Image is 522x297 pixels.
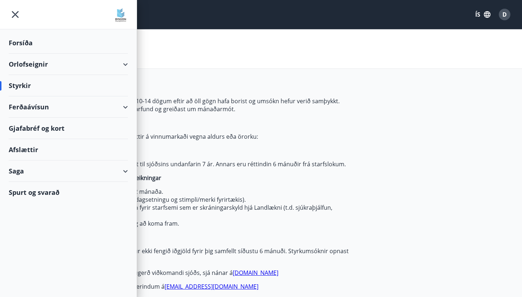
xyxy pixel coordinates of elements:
div: Saga [9,160,128,182]
div: Spurt og svarað [9,182,128,203]
li: Þurfa að [PERSON_NAME] fullgildar (með dagsetningu og stimpli/merki fyrirtækis). [23,196,351,204]
span: D [502,11,507,18]
li: Fara ávallt fyrir stjórnarfund og greiðast um mánaðarmót. [23,105,351,113]
p: Réttur þinn til styrkja varðveitist eftir að þú hættir á vinnumarkaði vegna aldurs eða örorku: [9,133,351,141]
div: Orlofseignir [9,54,128,75]
li: 3 ár [23,146,351,154]
button: D [496,6,513,23]
div: Afslættir [9,139,128,160]
p: Ef þú ert með spurningar þá svörum við öllum erindum á [9,283,351,290]
li: Nafn þjónustuveitanda þarf að koma fram fyrir starfsemi sem er skráningarskyld hjá Landlækni (t.d... [23,204,351,219]
li: Nafn og kennitala félagsmanns þarf einnig að koma fram. [23,219,351,227]
p: Þetta á við um virka félagsmenn sem hafa greitt til sjóðsins undanfarin 7 ár. Annars eru réttindi... [9,160,351,168]
div: Styrkir [9,75,128,96]
a: [DOMAIN_NAME] [233,269,278,277]
button: ÍS [471,8,494,21]
button: menu [9,8,22,21]
div: Ferðaávísun [9,96,128,118]
li: Greiddir 10-14 dögum eftir að öll gögn hafa borist og umsókn hefur verið samþykkt. [23,97,351,105]
div: Gjafabréf og kort [9,118,128,139]
a: [EMAIL_ADDRESS][DOMAIN_NAME] [165,283,258,290]
li: Kvittanir mega ekki [PERSON_NAME] en 12 mánaða. [23,188,351,196]
img: union_logo [113,8,128,22]
p: Réttindi til styrkja endurnýjast samkvæmt reglugerð viðkomandi sjóðs, sjá nánar á [9,269,351,277]
div: Forsíða [9,32,128,54]
p: [PERSON_NAME] þýðir að [PERSON_NAME] hefur ekki fengið iðgjöld fyrir þig samfellt síðustu 6 mánuð... [9,247,351,263]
